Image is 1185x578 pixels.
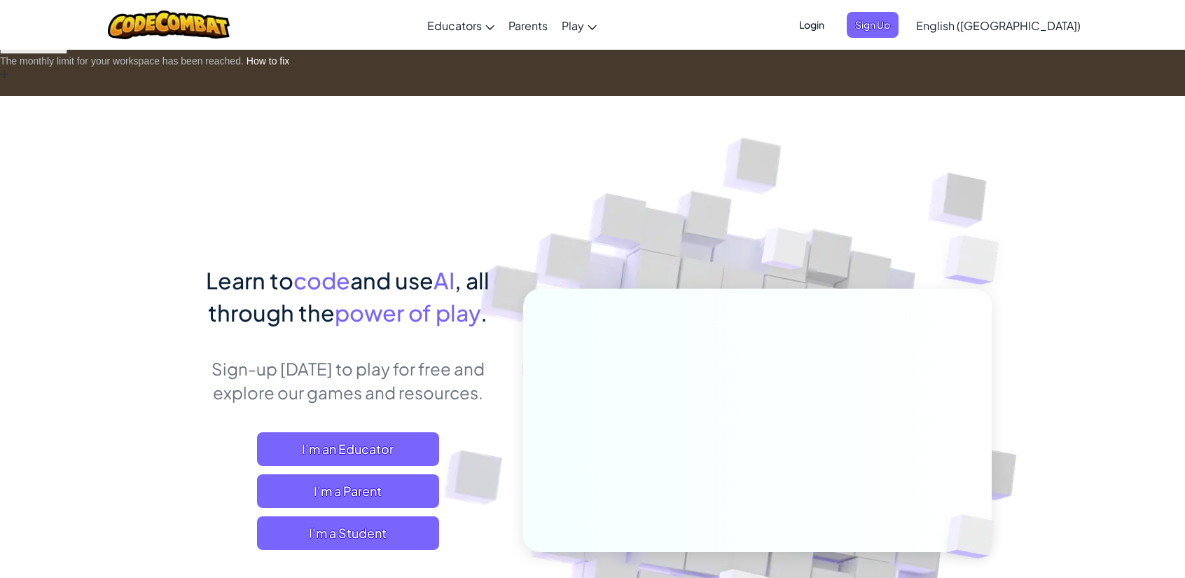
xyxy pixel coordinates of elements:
img: Overlap cubes [735,200,836,305]
span: AI [434,266,455,294]
span: Learn to [206,266,293,294]
a: I'm a Parent [257,474,439,508]
a: I'm an Educator [257,432,439,466]
img: Overlap cubes [917,201,1038,319]
button: I'm a Student [257,516,439,550]
span: code [293,266,350,294]
span: . [480,298,487,326]
span: power of play [335,298,480,326]
a: How to fix [247,54,289,68]
span: and use [350,266,434,294]
p: Sign-up [DATE] to play for free and explore our games and resources. [193,357,502,404]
